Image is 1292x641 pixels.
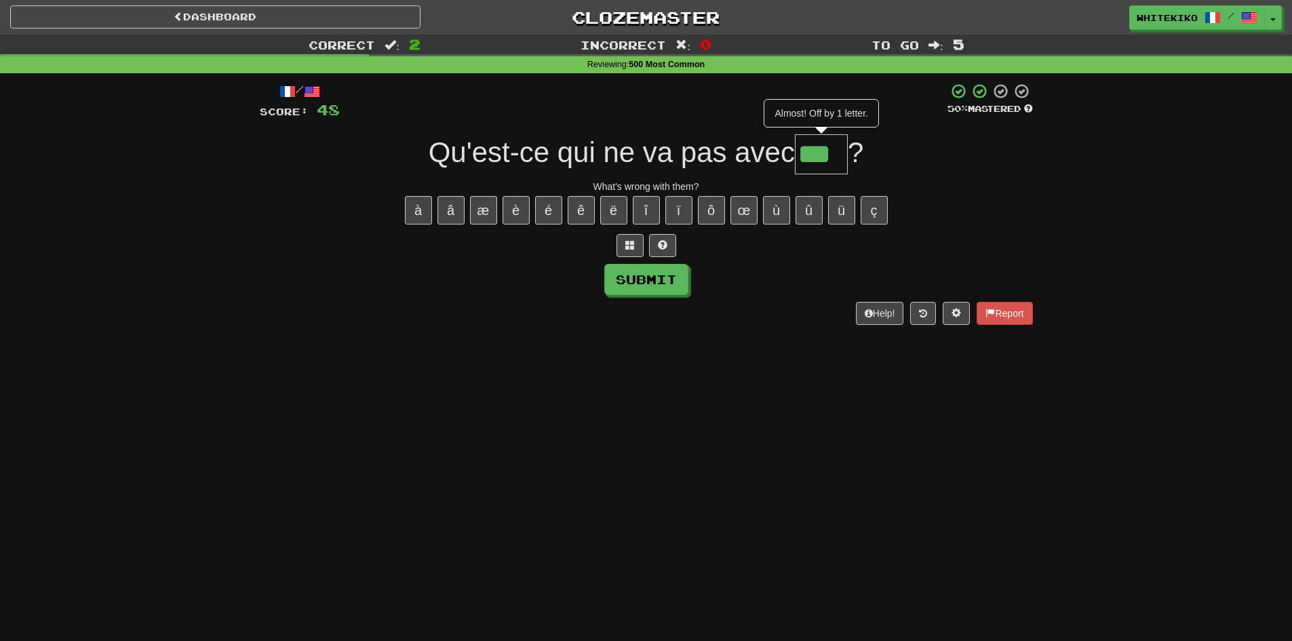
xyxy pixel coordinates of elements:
span: 50 % [947,103,968,114]
button: œ [730,196,758,225]
span: whitekiko [1137,12,1198,24]
span: : [676,39,690,51]
span: Qu'est-ce qui ne va pas avec [429,136,795,168]
span: : [385,39,399,51]
button: à [405,196,432,225]
span: 0 [700,36,711,52]
div: What's wrong with them? [260,180,1033,193]
div: / [260,83,340,100]
button: ü [828,196,855,225]
button: é [535,196,562,225]
button: ô [698,196,725,225]
button: Submit [604,264,688,295]
span: Correct [309,38,375,52]
strong: 500 Most Common [629,60,705,69]
button: Switch sentence to multiple choice alt+p [616,234,644,257]
span: / [1228,11,1234,20]
span: 5 [953,36,964,52]
button: î [633,196,660,225]
button: è [503,196,530,225]
button: ù [763,196,790,225]
button: â [437,196,465,225]
button: æ [470,196,497,225]
span: : [928,39,943,51]
span: ? [848,136,863,168]
span: To go [872,38,919,52]
span: 48 [317,101,340,118]
button: Single letter hint - you only get 1 per sentence and score half the points! alt+h [649,234,676,257]
span: Almost! Off by 1 letter. [775,108,867,119]
span: Incorrect [581,38,666,52]
a: whitekiko / [1129,5,1265,30]
button: ç [861,196,888,225]
div: Mastered [947,103,1033,115]
button: ë [600,196,627,225]
span: 2 [409,36,420,52]
span: Score: [260,106,309,117]
button: Help! [856,302,904,325]
a: Dashboard [10,5,420,28]
button: û [796,196,823,225]
button: Report [977,302,1032,325]
button: ï [665,196,692,225]
button: Round history (alt+y) [910,302,936,325]
button: ê [568,196,595,225]
a: Clozemaster [441,5,851,29]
